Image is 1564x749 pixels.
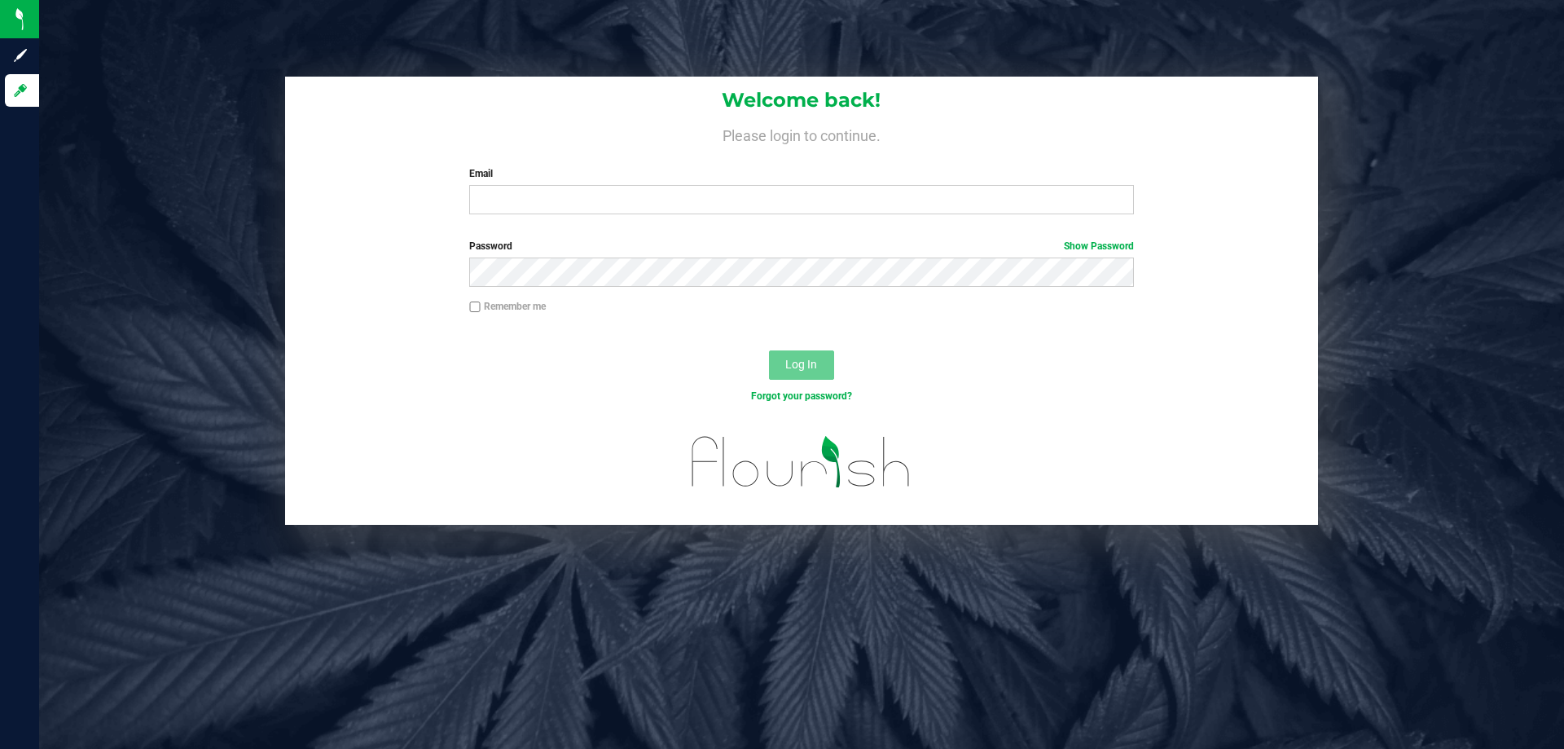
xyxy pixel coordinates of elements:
[469,299,546,314] label: Remember me
[469,166,1133,181] label: Email
[1064,240,1134,252] a: Show Password
[469,302,481,313] input: Remember me
[769,350,834,380] button: Log In
[12,47,29,64] inline-svg: Sign up
[785,358,817,371] span: Log In
[672,421,930,504] img: flourish_logo.svg
[285,90,1318,111] h1: Welcome back!
[469,240,512,252] span: Password
[285,124,1318,143] h4: Please login to continue.
[12,82,29,99] inline-svg: Log in
[751,390,852,402] a: Forgot your password?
